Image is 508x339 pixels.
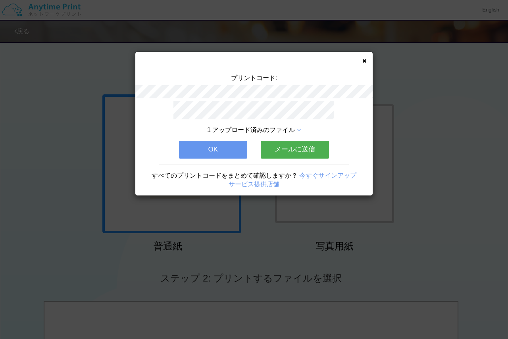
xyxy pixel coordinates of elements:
span: プリントコード: [231,75,277,81]
span: 1 アップロード済みのファイル [207,126,295,133]
button: OK [179,141,247,158]
a: 今すぐサインアップ [299,172,356,179]
a: サービス提供店舗 [229,181,279,188]
span: すべてのプリントコードをまとめて確認しますか？ [152,172,298,179]
button: メールに送信 [261,141,329,158]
